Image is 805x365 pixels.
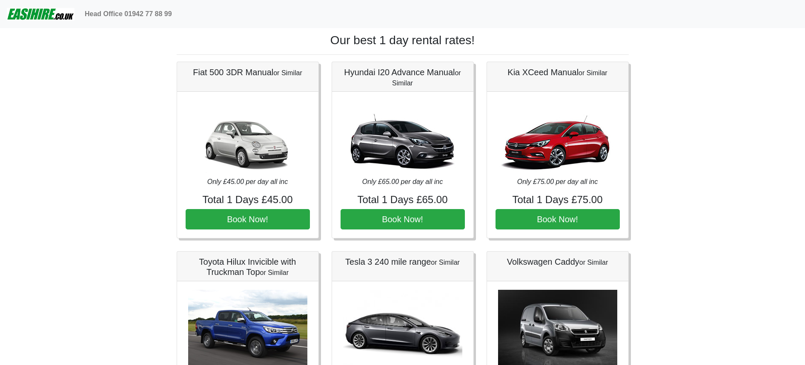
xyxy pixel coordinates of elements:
[431,259,460,266] small: or Similar
[207,178,288,185] i: Only £45.00 per day all inc
[186,67,310,77] h5: Fiat 500 3DR Manual
[186,194,310,206] h4: Total 1 Days £45.00
[81,6,175,23] a: Head Office 01942 77 88 99
[496,67,620,77] h5: Kia XCeed Manual
[517,178,598,185] i: Only £75.00 per day all inc
[498,100,617,177] img: Kia XCeed Manual
[260,269,289,276] small: or Similar
[341,209,465,229] button: Book Now!
[186,257,310,277] h5: Toyota Hilux Invicible with Truckman Top
[341,257,465,267] h5: Tesla 3 240 mile range
[579,259,608,266] small: or Similar
[273,69,302,76] small: or Similar
[186,209,310,229] button: Book Now!
[188,100,307,177] img: Fiat 500 3DR Manual
[496,194,620,206] h4: Total 1 Days £75.00
[362,178,443,185] i: Only £65.00 per day all inc
[341,194,465,206] h4: Total 1 Days £65.00
[341,67,465,88] h5: Hyundai I20 Advance Manual
[85,10,172,17] b: Head Office 01942 77 88 99
[7,6,74,23] img: easihire_logo_small.png
[392,69,461,87] small: or Similar
[496,257,620,267] h5: Volkswagen Caddy
[177,33,629,48] h1: Our best 1 day rental rates!
[343,100,462,177] img: Hyundai I20 Advance Manual
[579,69,607,76] small: or Similar
[496,209,620,229] button: Book Now!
